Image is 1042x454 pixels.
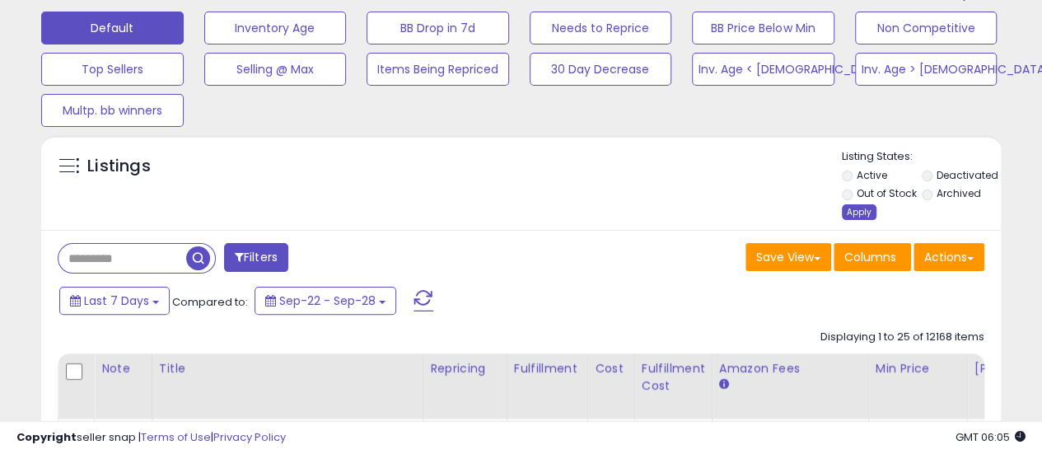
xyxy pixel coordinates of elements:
button: Save View [745,243,831,271]
h5: Listings [87,155,151,178]
button: Actions [914,243,984,271]
div: Fulfillment [514,360,581,377]
div: seller snap | | [16,430,286,446]
p: Listing States: [842,149,1001,165]
button: Non Competitive [855,12,998,44]
label: Deactivated [937,168,998,182]
small: Amazon Fees. [719,377,729,392]
button: Items Being Repriced [367,53,509,86]
button: Default [41,12,184,44]
div: Cost [595,360,628,377]
div: Min Price [876,360,960,377]
button: Inv. Age < [DEMOGRAPHIC_DATA] [692,53,834,86]
button: BB Drop in 7d [367,12,509,44]
div: Displaying 1 to 25 of 12168 items [820,330,984,345]
label: Out of Stock [856,186,916,200]
button: Needs to Reprice [530,12,672,44]
button: BB Price Below Min [692,12,834,44]
button: 30 Day Decrease [530,53,672,86]
button: Columns [834,243,911,271]
button: Last 7 Days [59,287,170,315]
button: Filters [224,243,288,272]
div: Apply [842,204,876,220]
button: Top Sellers [41,53,184,86]
button: Inventory Age [204,12,347,44]
span: Sep-22 - Sep-28 [279,293,376,309]
span: Columns [844,249,896,265]
div: Repricing [430,360,500,377]
div: Title [159,360,416,377]
label: Archived [937,186,981,200]
div: Fulfillment Cost [642,360,705,395]
span: Last 7 Days [84,293,149,309]
div: Note [101,360,145,377]
span: 2025-10-6 06:05 GMT [956,429,1026,445]
button: Selling @ Max [204,53,347,86]
button: Sep-22 - Sep-28 [255,287,396,315]
span: Compared to: [172,294,248,310]
button: Multp. bb winners [41,94,184,127]
a: Terms of Use [141,429,211,445]
label: Active [856,168,886,182]
a: Privacy Policy [213,429,286,445]
button: Inv. Age > [DEMOGRAPHIC_DATA] [855,53,998,86]
div: Amazon Fees [719,360,862,377]
strong: Copyright [16,429,77,445]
